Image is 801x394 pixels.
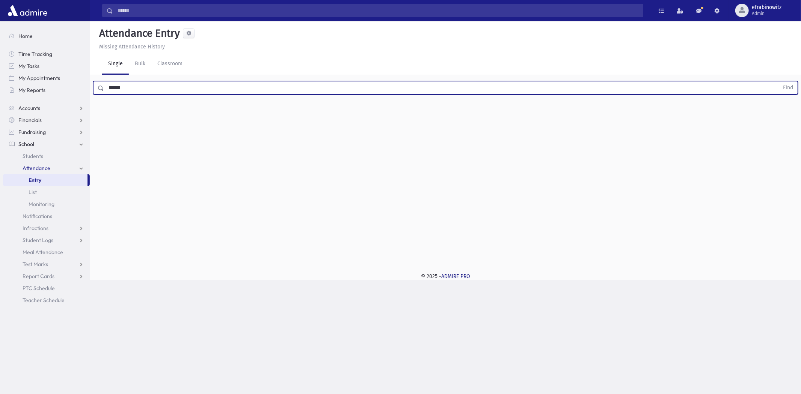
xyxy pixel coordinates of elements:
[3,294,90,306] a: Teacher Schedule
[23,285,55,292] span: PTC Schedule
[6,3,49,18] img: AdmirePro
[441,273,470,280] a: ADMIRE PRO
[3,60,90,72] a: My Tasks
[3,30,90,42] a: Home
[151,54,189,75] a: Classroom
[23,153,43,159] span: Students
[29,177,41,183] span: Entry
[96,44,165,50] a: Missing Attendance History
[3,186,90,198] a: List
[23,165,50,171] span: Attendance
[18,129,46,135] span: Fundraising
[3,174,87,186] a: Entry
[3,210,90,222] a: Notifications
[18,141,34,147] span: School
[3,150,90,162] a: Students
[113,4,643,17] input: Search
[18,63,39,69] span: My Tasks
[3,102,90,114] a: Accounts
[102,54,129,75] a: Single
[23,213,52,220] span: Notifications
[3,114,90,126] a: Financials
[3,48,90,60] a: Time Tracking
[129,54,151,75] a: Bulk
[3,84,90,96] a: My Reports
[23,297,65,304] span: Teacher Schedule
[29,201,54,208] span: Monitoring
[3,234,90,246] a: Student Logs
[96,27,180,40] h5: Attendance Entry
[23,261,48,268] span: Test Marks
[18,117,42,123] span: Financials
[23,249,63,256] span: Meal Attendance
[23,225,48,232] span: Infractions
[29,189,37,195] span: List
[3,72,90,84] a: My Appointments
[18,51,52,57] span: Time Tracking
[3,270,90,282] a: Report Cards
[3,138,90,150] a: School
[99,44,165,50] u: Missing Attendance History
[3,222,90,234] a: Infractions
[18,105,40,111] span: Accounts
[102,272,789,280] div: © 2025 -
[18,33,33,39] span: Home
[752,5,781,11] span: efrabinowitz
[3,126,90,138] a: Fundraising
[3,162,90,174] a: Attendance
[3,282,90,294] a: PTC Schedule
[23,237,53,244] span: Student Logs
[18,75,60,81] span: My Appointments
[18,87,45,93] span: My Reports
[752,11,781,17] span: Admin
[3,258,90,270] a: Test Marks
[3,198,90,210] a: Monitoring
[3,246,90,258] a: Meal Attendance
[23,273,54,280] span: Report Cards
[778,81,798,94] button: Find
